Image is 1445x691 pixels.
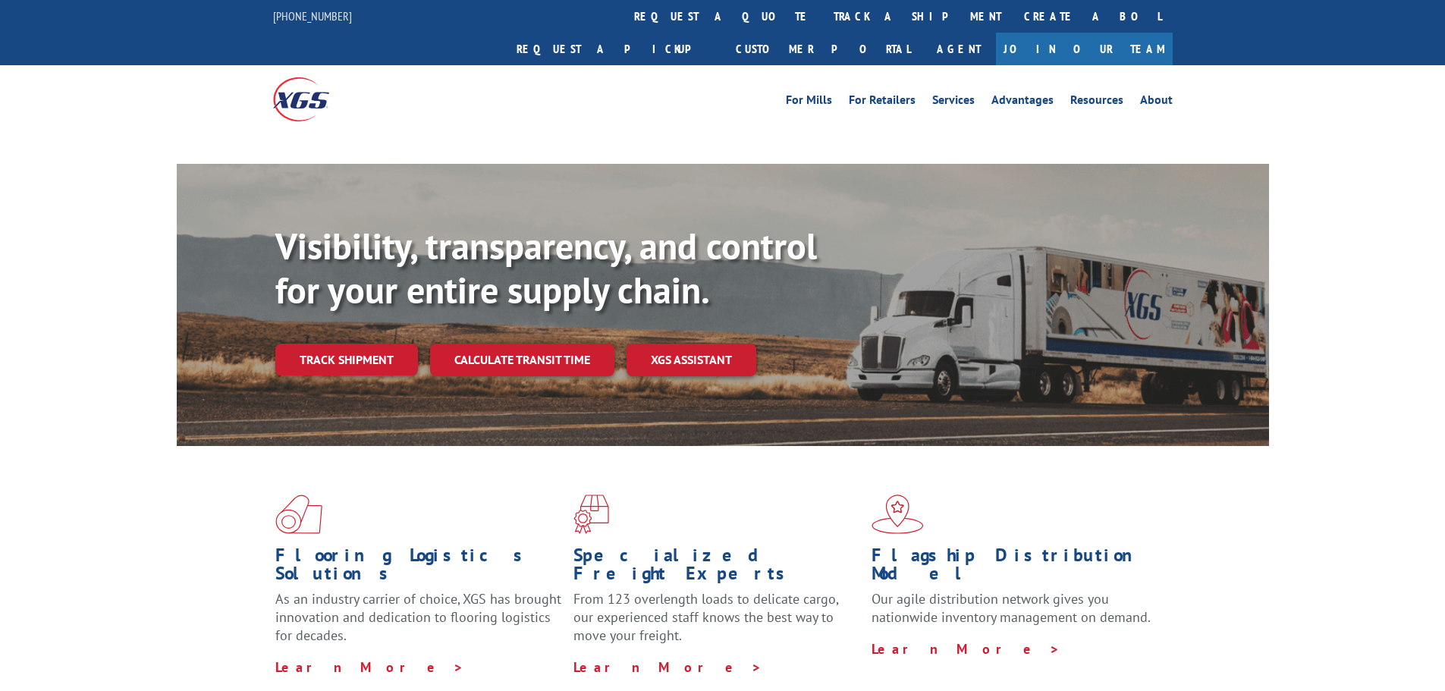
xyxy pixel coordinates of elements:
[627,344,756,376] a: XGS ASSISTANT
[872,640,1060,658] a: Learn More >
[872,495,924,534] img: xgs-icon-flagship-distribution-model-red
[275,222,817,313] b: Visibility, transparency, and control for your entire supply chain.
[573,590,860,658] p: From 123 overlength loads to delicate cargo, our experienced staff knows the best way to move you...
[932,94,975,111] a: Services
[275,658,464,676] a: Learn More >
[991,94,1054,111] a: Advantages
[505,33,724,65] a: Request a pickup
[996,33,1173,65] a: Join Our Team
[573,658,762,676] a: Learn More >
[573,546,860,590] h1: Specialized Freight Experts
[573,495,609,534] img: xgs-icon-focused-on-flooring-red
[1070,94,1123,111] a: Resources
[1140,94,1173,111] a: About
[724,33,922,65] a: Customer Portal
[273,8,352,24] a: [PHONE_NUMBER]
[786,94,832,111] a: For Mills
[872,590,1151,626] span: Our agile distribution network gives you nationwide inventory management on demand.
[275,495,322,534] img: xgs-icon-total-supply-chain-intelligence-red
[275,344,418,375] a: Track shipment
[275,546,562,590] h1: Flooring Logistics Solutions
[922,33,996,65] a: Agent
[275,590,561,644] span: As an industry carrier of choice, XGS has brought innovation and dedication to flooring logistics...
[849,94,916,111] a: For Retailers
[872,546,1158,590] h1: Flagship Distribution Model
[430,344,614,376] a: Calculate transit time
